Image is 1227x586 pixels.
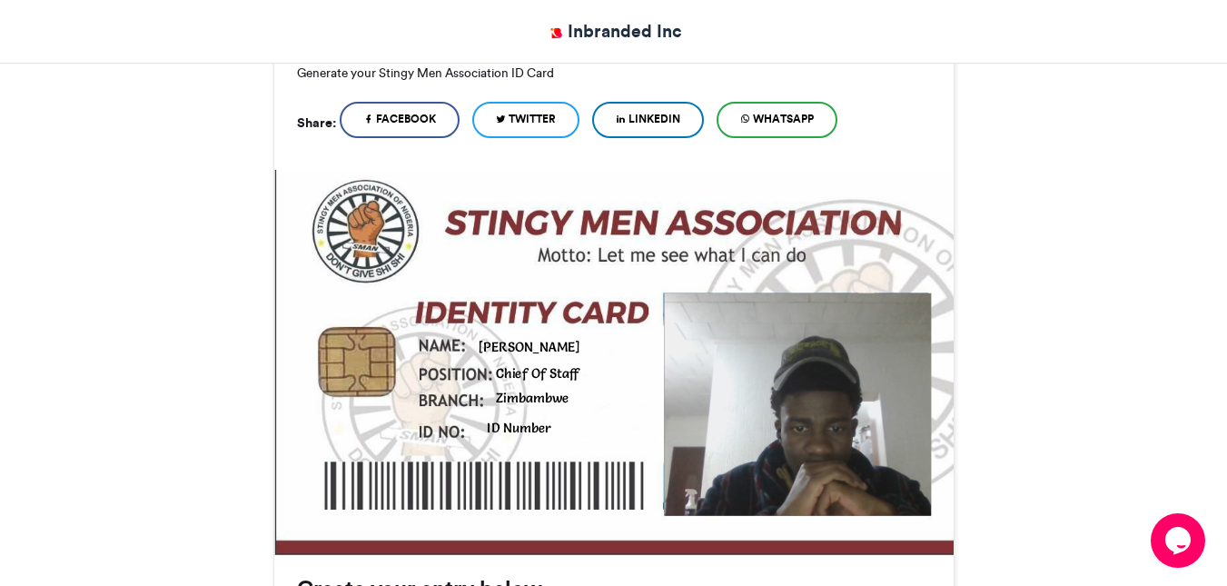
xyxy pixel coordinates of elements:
[479,338,638,356] div: [PERSON_NAME]
[1151,513,1209,568] iframe: chat widget
[274,170,954,555] img: Background
[376,111,436,127] span: Facebook
[753,111,814,127] span: WhatsApp
[297,58,931,87] p: Generate your Stingy Men Association ID Card
[545,22,568,45] img: Inbranded
[496,363,638,382] div: Chief Of Staff
[628,111,680,127] span: LinkedIn
[592,102,704,138] a: LinkedIn
[496,388,646,406] div: Zimbambwe
[297,111,336,134] h5: Share:
[509,111,556,127] span: Twitter
[717,102,837,138] a: WhatsApp
[487,419,638,437] div: ID Number
[545,18,682,45] a: Inbranded Inc
[340,102,460,138] a: Facebook
[472,102,579,138] a: Twitter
